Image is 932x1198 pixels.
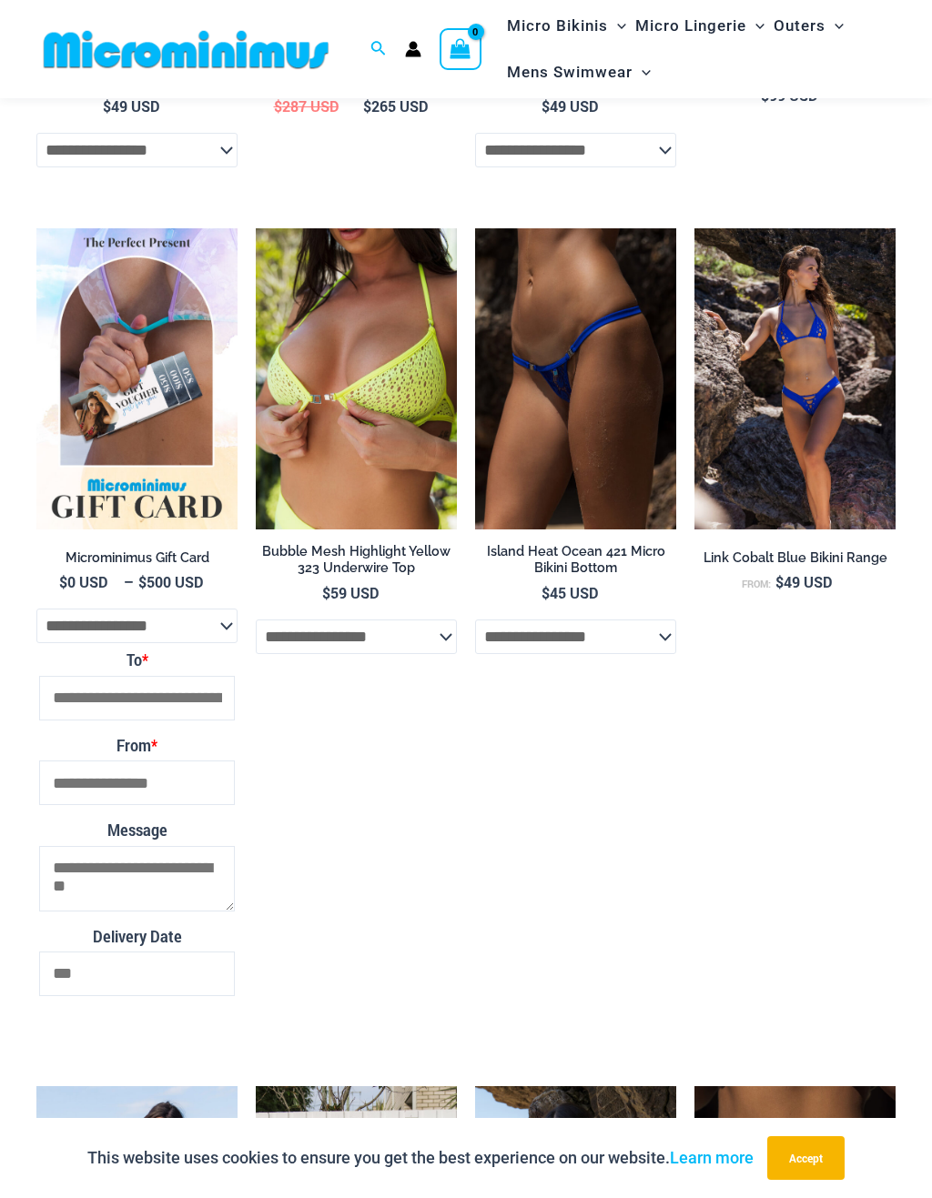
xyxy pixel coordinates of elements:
[36,29,336,70] img: MM SHOP LOGO FLAT
[694,549,896,567] h2: Link Cobalt Blue Bikini Range
[742,578,771,590] span: From:
[151,736,157,755] abbr: Required field
[694,549,896,573] a: Link Cobalt Blue Bikini Range
[138,572,203,591] bdi: 500 USD
[635,3,746,49] span: Micro Lingerie
[405,41,421,57] a: Account icon link
[39,731,235,760] label: From
[475,543,676,577] h2: Island Heat Ocean 421 Micro Bikini Bottom
[775,572,832,591] bdi: 49 USD
[138,572,147,591] span: $
[475,228,676,530] a: Island Heat Ocean 421 Bottom 01Island Heat Ocean 421 Bottom 02Island Heat Ocean 421 Bottom 02
[507,49,633,96] span: Mens Swimwear
[542,583,550,602] span: $
[440,28,481,70] a: View Shopping Cart, empty
[767,1136,845,1180] button: Accept
[36,549,238,567] h2: Microminimus Gift Card
[36,572,238,592] span: –
[39,922,235,951] label: Delivery Date
[631,3,769,49] a: Micro LingerieMenu ToggleMenu Toggle
[87,1144,754,1172] p: This website uses cookies to ensure you get the best experience on our website.
[256,543,457,584] a: Bubble Mesh Highlight Yellow 323 Underwire Top
[59,572,67,591] span: $
[103,96,159,116] bdi: 49 USD
[322,583,379,602] bdi: 59 USD
[39,646,235,675] label: To
[502,49,655,96] a: Mens SwimwearMenu ToggleMenu Toggle
[542,96,598,116] bdi: 49 USD
[256,228,457,530] img: Bubble Mesh Highlight Yellow 323 Underwire Top 01
[370,38,387,61] a: Search icon link
[36,549,238,573] a: Microminimus Gift Card
[775,572,784,591] span: $
[507,3,608,49] span: Micro Bikinis
[39,816,235,845] label: Message
[633,49,651,96] span: Menu Toggle
[256,228,457,530] a: Bubble Mesh Highlight Yellow 323 Underwire Top 01Bubble Mesh Highlight Yellow 323 Underwire Top 4...
[670,1148,754,1167] a: Learn more
[274,96,282,116] span: $
[774,3,826,49] span: Outers
[363,96,428,116] bdi: 265 USD
[59,572,107,591] bdi: 0 USD
[363,96,371,116] span: $
[274,96,339,116] bdi: 287 USD
[826,3,844,49] span: Menu Toggle
[142,650,148,669] abbr: Required field
[694,228,896,530] img: Link Cobalt Blue 3070 Top 4955 Bottom 03
[769,3,848,49] a: OutersMenu ToggleMenu Toggle
[256,543,457,577] h2: Bubble Mesh Highlight Yellow 323 Underwire Top
[746,3,765,49] span: Menu Toggle
[322,583,330,602] span: $
[475,228,676,530] img: Island Heat Ocean 421 Bottom 01
[502,3,631,49] a: Micro BikinisMenu ToggleMenu Toggle
[542,583,598,602] bdi: 45 USD
[475,543,676,584] a: Island Heat Ocean 421 Micro Bikini Bottom
[608,3,626,49] span: Menu Toggle
[103,96,111,116] span: $
[36,228,238,530] img: Featured Gift Card
[542,96,550,116] span: $
[694,228,896,530] a: Link Cobalt Blue 3070 Top 4955 Bottom 03Link Cobalt Blue 3070 Top 4955 Bottom 04Link Cobalt Blue ...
